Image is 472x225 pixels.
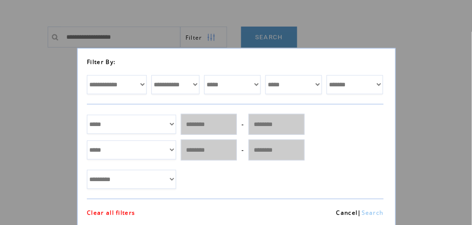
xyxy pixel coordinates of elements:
[358,209,362,217] span: |
[336,209,358,217] a: Cancel
[362,209,384,217] a: Search
[242,120,244,128] span: -
[242,146,244,154] span: -
[87,58,115,66] span: Filter By:
[87,209,136,217] a: Clear all filters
